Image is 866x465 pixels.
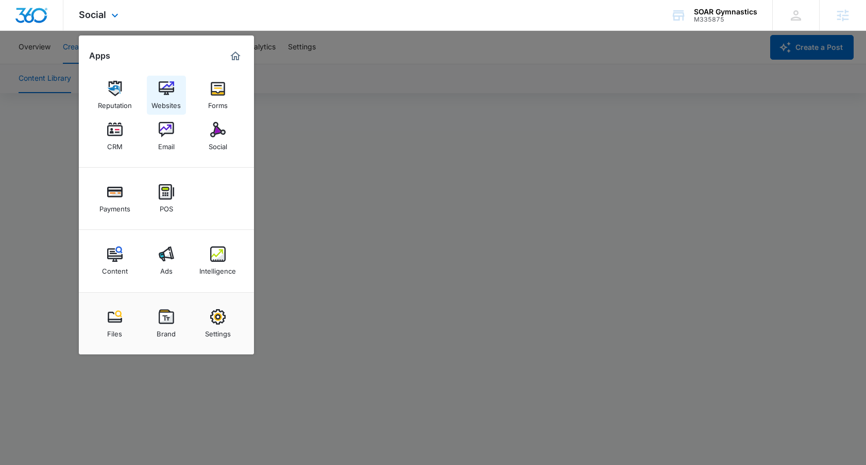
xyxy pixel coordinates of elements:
div: Intelligence [199,262,236,275]
a: POS [147,179,186,218]
div: Settings [205,325,231,338]
h2: Apps [89,51,110,61]
a: Payments [95,179,134,218]
div: Ads [160,262,173,275]
div: Content [102,262,128,275]
div: Email [158,137,175,151]
div: Payments [99,200,130,213]
div: account name [694,8,757,16]
a: Ads [147,241,186,280]
div: Domain Overview [39,61,92,67]
div: Files [107,325,122,338]
img: tab_domain_overview_orange.svg [28,60,36,68]
a: Content [95,241,134,280]
div: Domain: [DOMAIN_NAME] [27,27,113,35]
div: Reputation [98,96,132,110]
a: Reputation [95,76,134,115]
a: Forms [198,76,237,115]
span: Social [79,9,106,20]
div: account id [694,16,757,23]
div: Forms [208,96,228,110]
div: Social [209,137,227,151]
a: Websites [147,76,186,115]
div: Keywords by Traffic [114,61,174,67]
img: website_grey.svg [16,27,25,35]
a: Email [147,117,186,156]
a: Social [198,117,237,156]
div: Websites [151,96,181,110]
a: Brand [147,304,186,343]
a: Settings [198,304,237,343]
a: CRM [95,117,134,156]
a: Marketing 360® Dashboard [227,48,244,64]
img: tab_keywords_by_traffic_grey.svg [103,60,111,68]
div: Brand [157,325,176,338]
img: logo_orange.svg [16,16,25,25]
a: Intelligence [198,241,237,280]
a: Files [95,304,134,343]
div: v 4.0.25 [29,16,50,25]
div: POS [160,200,173,213]
div: CRM [107,137,123,151]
